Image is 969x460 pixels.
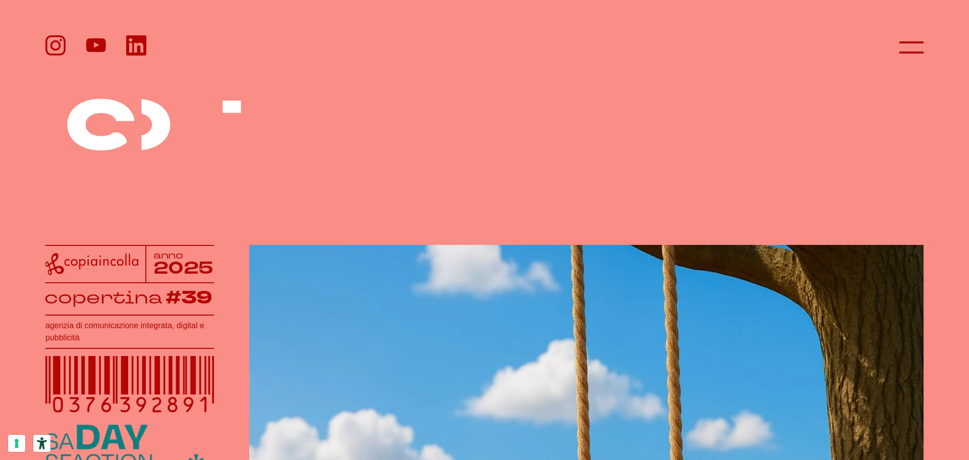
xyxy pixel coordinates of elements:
[153,249,184,262] tspan: anno
[8,435,25,452] button: Le tue preferenze relative al consenso per le tecnologie di tracciamento
[166,285,213,311] tspan: #39
[33,435,50,452] button: Strumenti di accessibilità
[153,257,214,280] tspan: 2025
[44,286,162,309] tspan: copertina
[45,320,214,344] h1: agenzia di comunicazione integrata, digital e pubblicità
